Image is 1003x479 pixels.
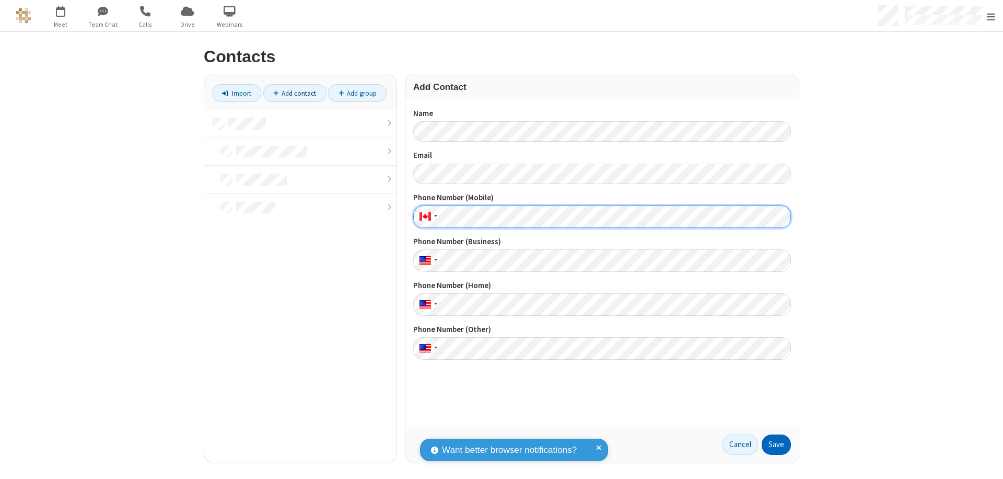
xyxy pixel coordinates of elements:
span: Team Chat [83,20,122,29]
h2: Contacts [204,48,799,66]
a: Import [212,84,261,102]
iframe: Chat [977,452,995,472]
label: Phone Number (Home) [413,280,791,292]
label: Phone Number (Mobile) [413,192,791,204]
label: Phone Number (Business) [413,236,791,248]
span: Drive [168,20,207,29]
img: QA Selenium DO NOT DELETE OR CHANGE [16,8,31,24]
span: Calls [125,20,165,29]
a: Add contact [263,84,326,102]
div: Canada: + 1 [413,206,440,228]
a: Cancel [722,435,758,455]
label: Email [413,150,791,162]
div: United States: + 1 [413,337,440,360]
div: United States: + 1 [413,293,440,316]
button: Save [762,435,791,455]
label: Phone Number (Other) [413,324,791,336]
h3: Add Contact [413,82,791,92]
div: United States: + 1 [413,249,440,272]
span: Want better browser notifications? [442,443,577,457]
label: Name [413,108,791,120]
span: Meet [41,20,80,29]
span: Webinars [210,20,249,29]
a: Add group [328,84,387,102]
